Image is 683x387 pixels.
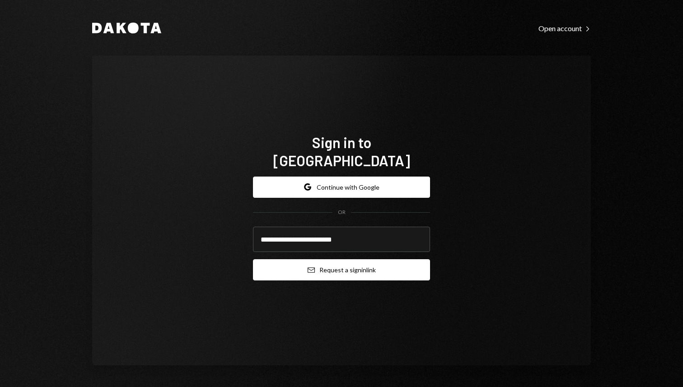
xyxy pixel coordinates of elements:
[338,209,346,216] div: OR
[538,24,591,33] div: Open account
[538,23,591,33] a: Open account
[253,177,430,198] button: Continue with Google
[253,259,430,280] button: Request a signinlink
[253,133,430,169] h1: Sign in to [GEOGRAPHIC_DATA]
